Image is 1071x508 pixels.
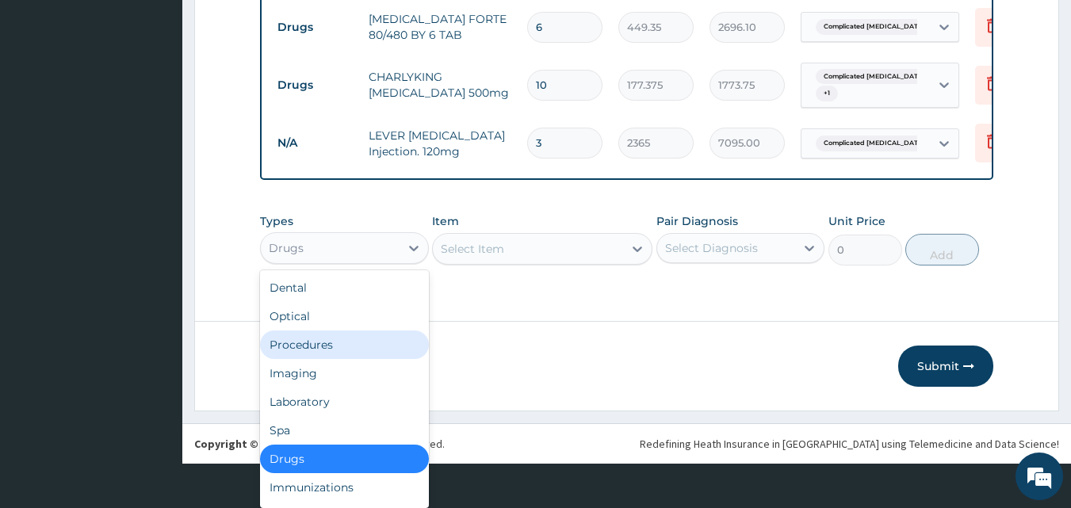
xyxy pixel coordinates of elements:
[816,86,838,101] span: + 1
[828,213,885,229] label: Unit Price
[194,437,354,451] strong: Copyright © 2017 .
[8,339,302,395] textarea: Type your message and hit 'Enter'
[816,69,933,85] span: Complicated [MEDICAL_DATA]
[92,153,219,313] span: We're online!
[640,436,1059,452] div: Redefining Heath Insurance in [GEOGRAPHIC_DATA] using Telemedicine and Data Science!
[260,388,429,416] div: Laboratory
[361,120,519,167] td: LEVER [MEDICAL_DATA] Injection. 120mg
[432,213,459,229] label: Item
[260,359,429,388] div: Imaging
[29,79,64,119] img: d_794563401_company_1708531726252_794563401
[260,473,429,502] div: Immunizations
[665,240,758,256] div: Select Diagnosis
[260,330,429,359] div: Procedures
[816,19,933,35] span: Complicated [MEDICAL_DATA]
[260,273,429,302] div: Dental
[361,61,519,109] td: CHARLYKING [MEDICAL_DATA] 500mg
[816,136,933,151] span: Complicated [MEDICAL_DATA]
[269,240,304,256] div: Drugs
[361,3,519,51] td: [MEDICAL_DATA] FORTE 80/480 BY 6 TAB
[260,302,429,330] div: Optical
[270,13,361,42] td: Drugs
[898,346,993,387] button: Submit
[82,89,266,109] div: Chat with us now
[656,213,738,229] label: Pair Diagnosis
[182,423,1071,464] footer: All rights reserved.
[441,241,504,257] div: Select Item
[260,416,429,445] div: Spa
[270,128,361,158] td: N/A
[270,71,361,100] td: Drugs
[905,234,979,265] button: Add
[260,215,293,228] label: Types
[260,8,298,46] div: Minimize live chat window
[260,445,429,473] div: Drugs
